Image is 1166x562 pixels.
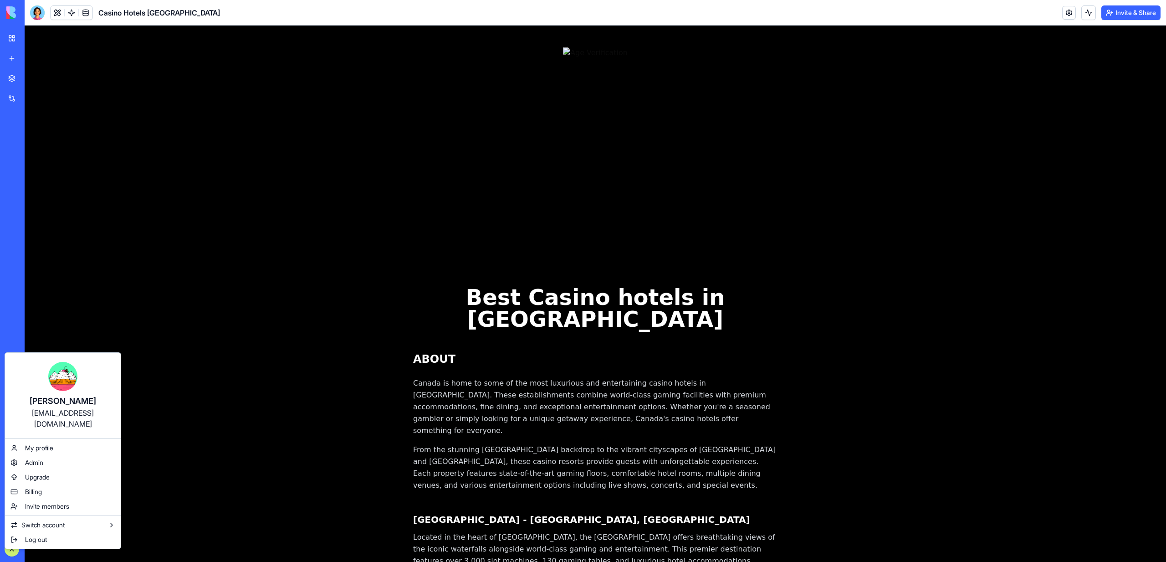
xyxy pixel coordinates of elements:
a: Upgrade [7,470,119,485]
h2: ABOUT [389,326,753,341]
p: Canada is home to some of the most luxurious and entertaining casino hotels in [GEOGRAPHIC_DATA].... [389,352,753,411]
span: My profile [25,443,53,453]
a: My profile [7,441,119,455]
img: ACg8ocKJnm3XMElsLlCRsexSVA34HRg0rIblky-9gKKX3V9eWfoxYes=s96-c [48,362,77,391]
a: Admin [7,455,119,470]
a: [PERSON_NAME][EMAIL_ADDRESS][DOMAIN_NAME] [7,355,119,437]
span: Log out [25,535,47,544]
h3: [GEOGRAPHIC_DATA] - [GEOGRAPHIC_DATA], [GEOGRAPHIC_DATA] [389,488,753,500]
div: [EMAIL_ADDRESS][DOMAIN_NAME] [14,407,112,429]
p: From the stunning [GEOGRAPHIC_DATA] backdrop to the vibrant cityscapes of [GEOGRAPHIC_DATA] and [... [389,418,753,466]
span: Billing [25,487,42,496]
a: Billing [7,485,119,499]
span: Upgrade [25,473,50,482]
span: Switch account [21,521,65,530]
div: [PERSON_NAME] [14,395,112,407]
span: Admin [25,458,43,467]
a: Invite members [7,499,119,514]
h1: Best Casino hotels in [GEOGRAPHIC_DATA] [389,261,753,304]
span: Invite members [25,502,69,511]
img: Age Verification [538,22,603,33]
